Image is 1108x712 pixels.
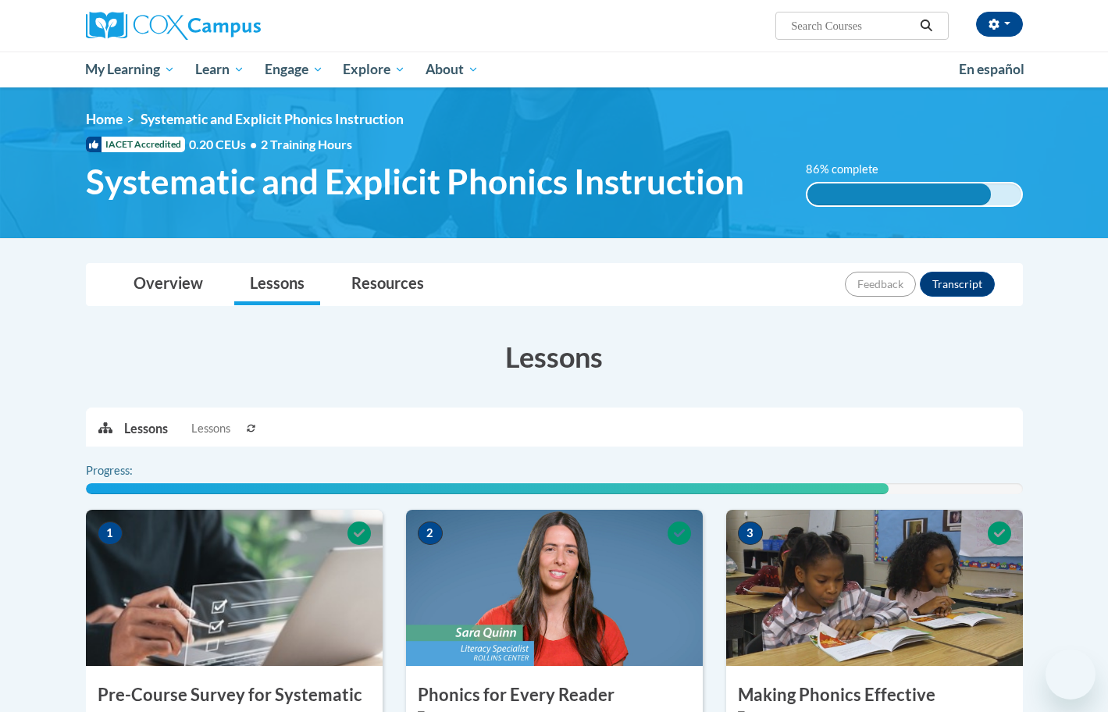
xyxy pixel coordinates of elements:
img: Course Image [406,510,703,666]
a: Resources [336,264,440,305]
span: • [250,137,257,151]
a: My Learning [76,52,186,87]
a: Explore [333,52,415,87]
label: 86% complete [806,161,896,178]
input: Search Courses [789,16,914,35]
div: Main menu [62,52,1046,87]
a: Home [86,111,123,127]
span: Engage [265,60,323,79]
span: 3 [738,522,763,545]
span: 2 [418,522,443,545]
button: Transcript [920,272,995,297]
a: Cox Campus [86,12,383,40]
a: Learn [185,52,255,87]
span: IACET Accredited [86,137,185,152]
a: Overview [118,264,219,305]
a: En español [949,53,1035,86]
span: Lessons [191,420,230,437]
a: Engage [255,52,333,87]
a: Lessons [234,264,320,305]
button: Search [914,16,938,35]
span: En español [959,61,1024,77]
span: 0.20 CEUs [189,136,261,153]
img: Course Image [726,510,1023,666]
img: Cox Campus [86,12,261,40]
button: Account Settings [976,12,1023,37]
h3: Making Phonics Effective [726,683,1023,707]
span: Systematic and Explicit Phonics Instruction [86,161,744,202]
iframe: Button to launch messaging window [1046,650,1096,700]
span: Learn [195,60,244,79]
h3: Lessons [86,337,1023,376]
span: My Learning [85,60,175,79]
img: Course Image [86,510,383,666]
span: Explore [343,60,405,79]
p: Lessons [124,420,168,437]
h3: Phonics for Every Reader [406,683,703,707]
span: Systematic and Explicit Phonics Instruction [141,111,404,127]
span: 1 [98,522,123,545]
a: About [415,52,489,87]
span: About [426,60,479,79]
button: Feedback [845,272,916,297]
span: 2 Training Hours [261,137,352,151]
label: Progress: [86,462,176,479]
div: 86% complete [807,183,991,205]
